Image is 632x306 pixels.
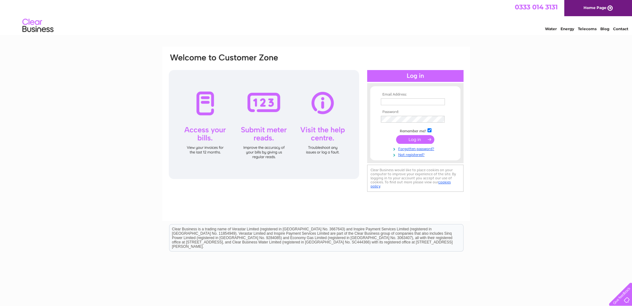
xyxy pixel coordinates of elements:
[515,3,558,11] a: 0333 014 3131
[367,165,464,192] div: Clear Business would like to place cookies on your computer to improve your experience of the sit...
[381,145,451,151] a: Forgotten password?
[613,26,628,31] a: Contact
[545,26,557,31] a: Water
[600,26,609,31] a: Blog
[371,180,451,188] a: cookies policy
[379,110,451,114] th: Password:
[560,26,574,31] a: Energy
[578,26,597,31] a: Telecoms
[381,151,451,157] a: Not registered?
[169,3,463,30] div: Clear Business is a trading name of Verastar Limited (registered in [GEOGRAPHIC_DATA] No. 3667643...
[396,135,434,144] input: Submit
[379,92,451,97] th: Email Address:
[379,127,451,134] td: Remember me?
[22,16,54,35] img: logo.png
